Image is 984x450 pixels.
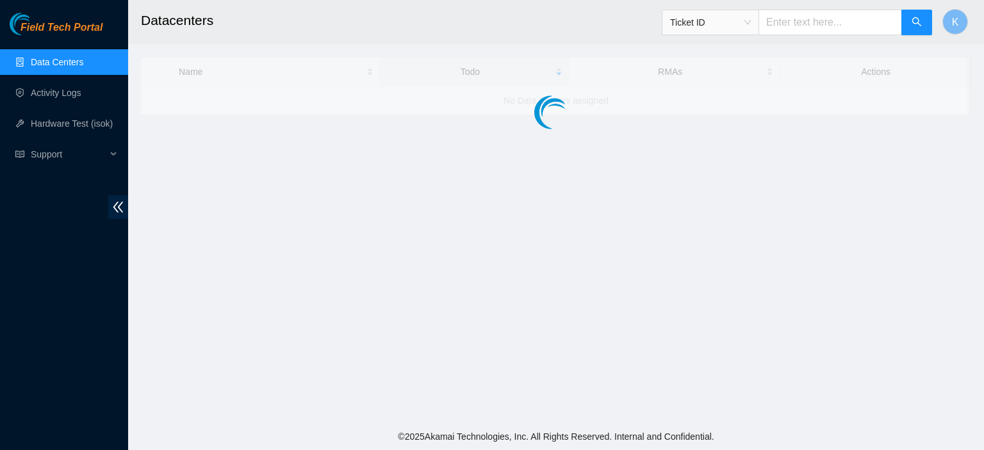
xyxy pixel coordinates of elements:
[758,10,902,35] input: Enter text here...
[128,423,984,450] footer: © 2025 Akamai Technologies, Inc. All Rights Reserved. Internal and Confidential.
[901,10,932,35] button: search
[952,14,959,30] span: K
[670,13,751,32] span: Ticket ID
[942,9,968,35] button: K
[31,57,83,67] a: Data Centers
[108,195,128,219] span: double-left
[31,88,81,98] a: Activity Logs
[20,22,102,34] span: Field Tech Portal
[10,13,65,35] img: Akamai Technologies
[31,141,106,167] span: Support
[912,17,922,29] span: search
[15,150,24,159] span: read
[10,23,102,40] a: Akamai TechnologiesField Tech Portal
[31,118,113,129] a: Hardware Test (isok)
